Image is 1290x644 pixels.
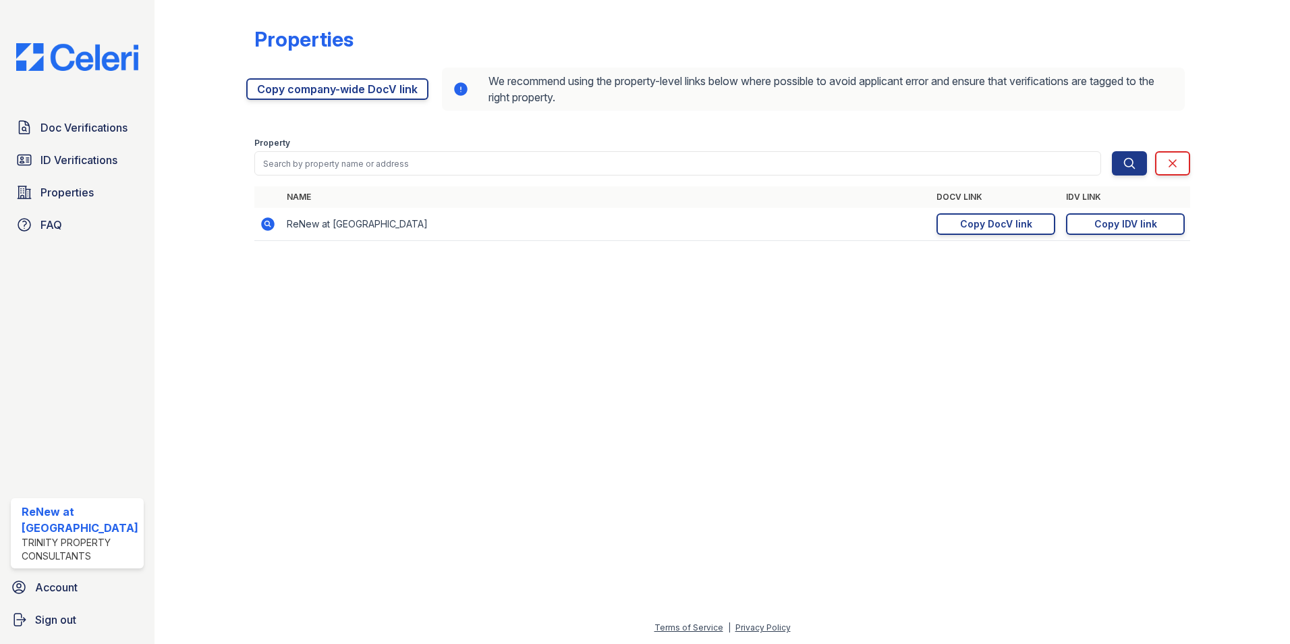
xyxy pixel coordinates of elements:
span: ID Verifications [40,152,117,168]
div: Copy DocV link [960,217,1032,231]
span: Sign out [35,612,76,628]
th: DocV Link [931,186,1061,208]
input: Search by property name or address [254,151,1102,176]
a: ID Verifications [11,146,144,173]
div: ReNew at [GEOGRAPHIC_DATA] [22,504,138,536]
div: Properties [254,27,354,51]
span: Doc Verifications [40,119,128,136]
a: Account [5,574,149,601]
label: Property [254,138,290,149]
a: Privacy Policy [735,622,791,633]
a: Copy company-wide DocV link [246,78,428,100]
span: FAQ [40,217,62,233]
a: Copy DocV link [936,213,1055,235]
div: Copy IDV link [1094,217,1157,231]
th: Name [281,186,932,208]
a: Properties [11,179,144,206]
td: ReNew at [GEOGRAPHIC_DATA] [281,208,932,241]
a: FAQ [11,211,144,238]
a: Doc Verifications [11,114,144,141]
span: Properties [40,184,94,200]
a: Copy IDV link [1066,213,1185,235]
span: Account [35,579,78,595]
div: | [728,622,731,633]
div: Trinity Property Consultants [22,536,138,563]
img: CE_Logo_Blue-a8612792a0a2168367f1c8372b55b34899dd931a85d93a1a3d3e32e68fde9ad4.png [5,43,149,71]
a: Sign out [5,606,149,633]
a: Terms of Service [654,622,723,633]
th: IDV Link [1061,186,1190,208]
div: We recommend using the property-level links below where possible to avoid applicant error and ens... [442,68,1185,111]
